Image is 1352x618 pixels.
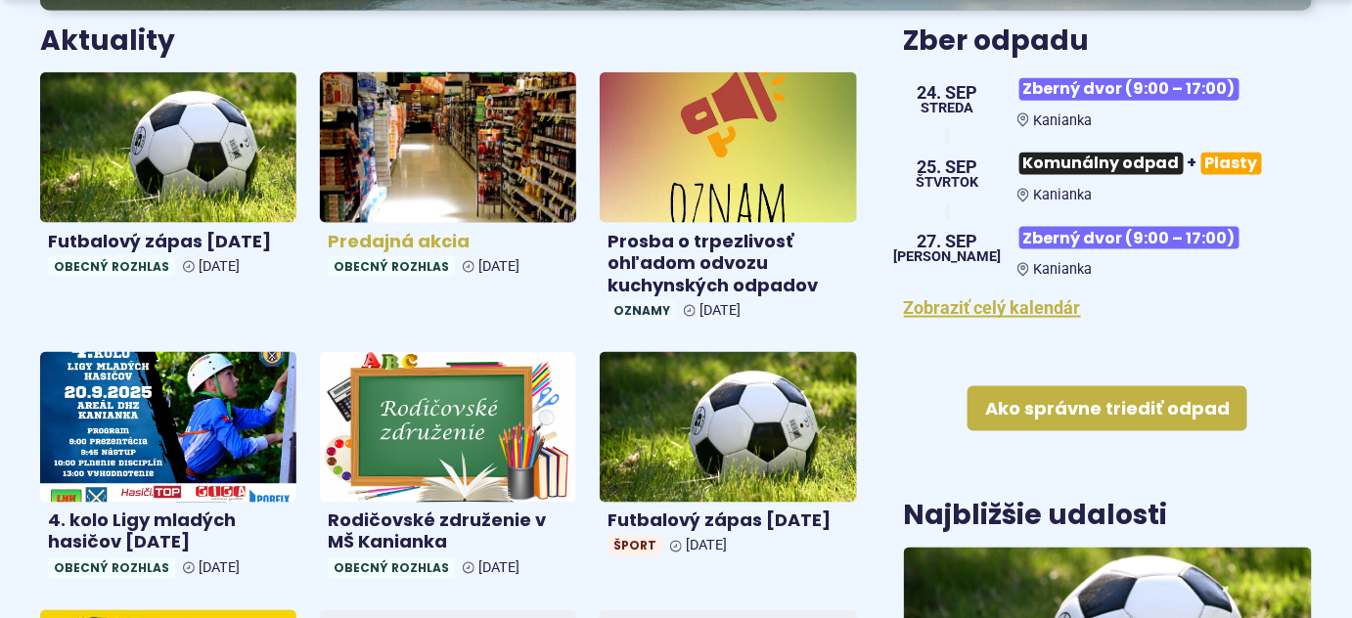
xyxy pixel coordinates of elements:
[904,219,1312,278] a: Zberný dvor (9:00 – 17:00) Kanianka 27. sep [PERSON_NAME]
[478,258,519,275] span: [DATE]
[328,256,455,277] span: Obecný rozhlas
[1033,112,1092,129] span: Kanianka
[1201,153,1262,175] span: Plasty
[328,558,455,579] span: Obecný rozhlas
[328,231,568,253] h4: Predajná akcia
[918,102,978,115] span: streda
[608,510,848,533] h4: Futbalový zápas [DATE]
[1017,145,1312,183] h3: +
[40,26,175,57] h3: Aktuality
[1019,78,1239,101] span: Zberný dvor (9:00 – 17:00)
[1019,153,1184,175] span: Komunálny odpad
[320,352,576,587] a: Rodičovské združenie v MŠ Kanianka Obecný rozhlas [DATE]
[608,536,662,556] span: Šport
[199,258,240,275] span: [DATE]
[699,302,741,319] span: [DATE]
[1033,187,1092,203] span: Kanianka
[917,158,979,176] span: 25. sep
[478,560,519,577] span: [DATE]
[1019,227,1239,249] span: Zberný dvor (9:00 – 17:00)
[894,233,1002,250] span: 27. sep
[600,72,856,329] a: Prosba o trpezlivosť ohľadom odvozu kuchynských odpadov Oznamy [DATE]
[904,502,1168,532] h3: Najbližšie udalosti
[686,538,727,554] span: [DATE]
[48,558,175,579] span: Obecný rozhlas
[904,145,1312,203] a: Komunálny odpad+Plasty Kanianka 25. sep štvrtok
[917,176,979,190] span: štvrtok
[608,231,848,297] h4: Prosba o trpezlivosť ohľadom odvozu kuchynských odpadov
[40,72,296,285] a: Futbalový zápas [DATE] Obecný rozhlas [DATE]
[600,352,856,564] a: Futbalový zápas [DATE] Šport [DATE]
[328,510,568,554] h4: Rodičovské združenie v MŠ Kanianka
[48,231,289,253] h4: Futbalový zápas [DATE]
[904,297,1081,318] a: Zobraziť celý kalendár
[968,386,1247,431] a: Ako správne triediť odpad
[608,300,676,321] span: Oznamy
[1033,261,1092,278] span: Kanianka
[48,256,175,277] span: Obecný rozhlas
[918,84,978,102] span: 24. sep
[904,70,1312,129] a: Zberný dvor (9:00 – 17:00) Kanianka 24. sep streda
[320,72,576,285] a: Predajná akcia Obecný rozhlas [DATE]
[894,250,1002,264] span: [PERSON_NAME]
[48,510,289,554] h4: 4. kolo Ligy mladých hasičov [DATE]
[904,26,1312,57] h3: Zber odpadu
[40,352,296,587] a: 4. kolo Ligy mladých hasičov [DATE] Obecný rozhlas [DATE]
[199,560,240,577] span: [DATE]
